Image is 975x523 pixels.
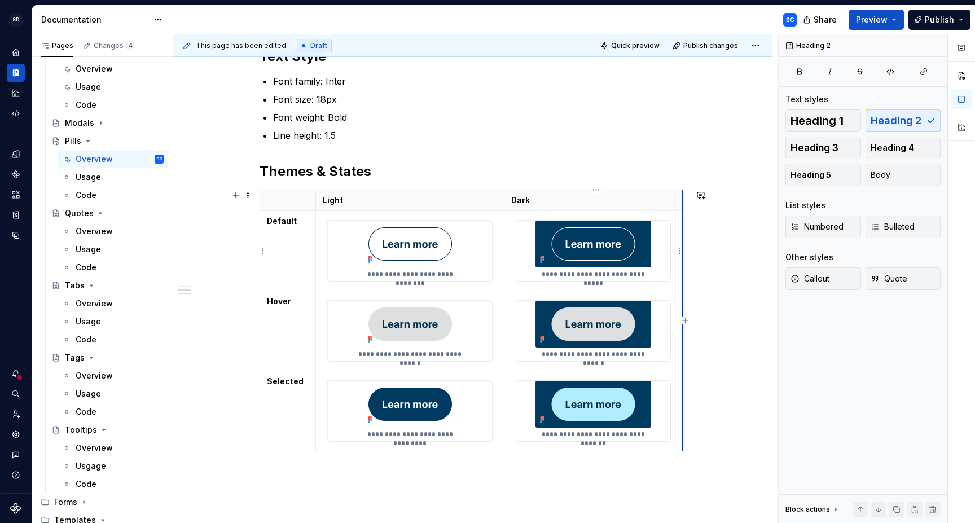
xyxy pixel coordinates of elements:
button: Heading 1 [785,109,861,132]
a: Code [58,403,168,421]
a: Analytics [7,84,25,102]
a: Usgage [58,457,168,475]
div: Forms [54,496,77,508]
a: Pills [47,132,168,150]
a: Assets [7,186,25,204]
div: SC [156,153,162,165]
a: Overview [58,439,168,457]
a: Data sources [7,226,25,244]
div: Overview [76,298,113,309]
p: Line height: 1.5 [273,129,686,142]
div: Code [76,334,96,345]
div: Overview [76,370,113,381]
div: Usage [76,316,101,327]
div: Pills [65,135,81,147]
a: Usage [58,240,168,258]
img: 84e1dbd5-5d71-4e7c-a989-ba555eb67f11.png [535,221,651,267]
h2: Themes & States [260,162,686,181]
div: Documentation [7,64,25,82]
div: Tabs [65,280,85,291]
a: Quotes [47,204,168,222]
span: Callout [790,273,829,284]
div: Pages [41,41,73,50]
span: Publish [925,14,954,25]
span: Heading 5 [790,169,831,181]
div: List styles [785,200,825,211]
span: Heading 3 [790,142,838,153]
span: Draft [310,41,327,50]
div: Usage [76,244,101,255]
button: Numbered [785,216,861,238]
div: Code [76,262,96,273]
div: Usage [76,388,101,399]
a: Usage [58,78,168,96]
span: Quick preview [611,41,660,50]
div: Quotes [65,208,94,219]
span: Numbered [790,221,844,232]
a: Tabs [47,276,168,295]
div: Overview [76,63,113,74]
button: Body [866,164,941,186]
div: SD [9,13,23,27]
a: Overview [58,295,168,313]
button: Heading 4 [866,137,941,159]
div: Code [76,99,96,111]
span: Publish changes [683,41,738,50]
p: Font family: Inter [273,74,686,88]
div: Code [76,478,96,490]
a: Tooltips [47,421,168,439]
a: Usage [58,168,168,186]
strong: Default [267,216,297,226]
p: Dark [511,195,675,206]
button: Contact support [7,446,25,464]
a: Code [58,258,168,276]
a: Overview [58,60,168,78]
div: Search ⌘K [7,385,25,403]
div: Text styles [785,94,828,105]
a: Home [7,43,25,61]
a: Components [7,165,25,183]
button: Heading 5 [785,164,861,186]
img: 5b429b58-dfa9-4fc0-a0b3-cb565438f280.png [363,221,457,267]
img: 62dc6d82-5fbe-47a9-8ff7-b20047d1ee58.png [535,301,651,348]
div: Overview [76,226,113,237]
img: 024b8419-6721-4d31-902c-82c9fa8f9436.png [363,301,457,348]
a: Usage [58,385,168,403]
button: Preview [849,10,904,30]
span: Bulleted [871,221,915,232]
div: Other styles [785,252,833,263]
a: Settings [7,425,25,443]
a: Supernova Logo [10,503,21,514]
div: Block actions [785,502,840,517]
a: Code automation [7,104,25,122]
a: Invite team [7,405,25,423]
p: Light [323,195,498,206]
button: SD [2,7,29,32]
a: Design tokens [7,145,25,163]
div: Usgage [76,460,106,472]
img: 8b4598b6-8c60-48ca-84f8-68db5ea41ade.png [535,381,651,428]
div: Modals [65,117,94,129]
a: Code [58,475,168,493]
p: Font weight: Bold [273,111,686,124]
button: Notifications [7,364,25,383]
button: Publish changes [669,38,743,54]
a: Overview [58,367,168,385]
div: Changes [94,41,135,50]
button: Publish [908,10,970,30]
div: Code [76,190,96,201]
div: SC [786,15,794,24]
button: Quick preview [597,38,665,54]
div: Tags [65,352,85,363]
div: Overview [76,442,113,454]
button: Share [797,10,844,30]
div: Block actions [785,505,830,514]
